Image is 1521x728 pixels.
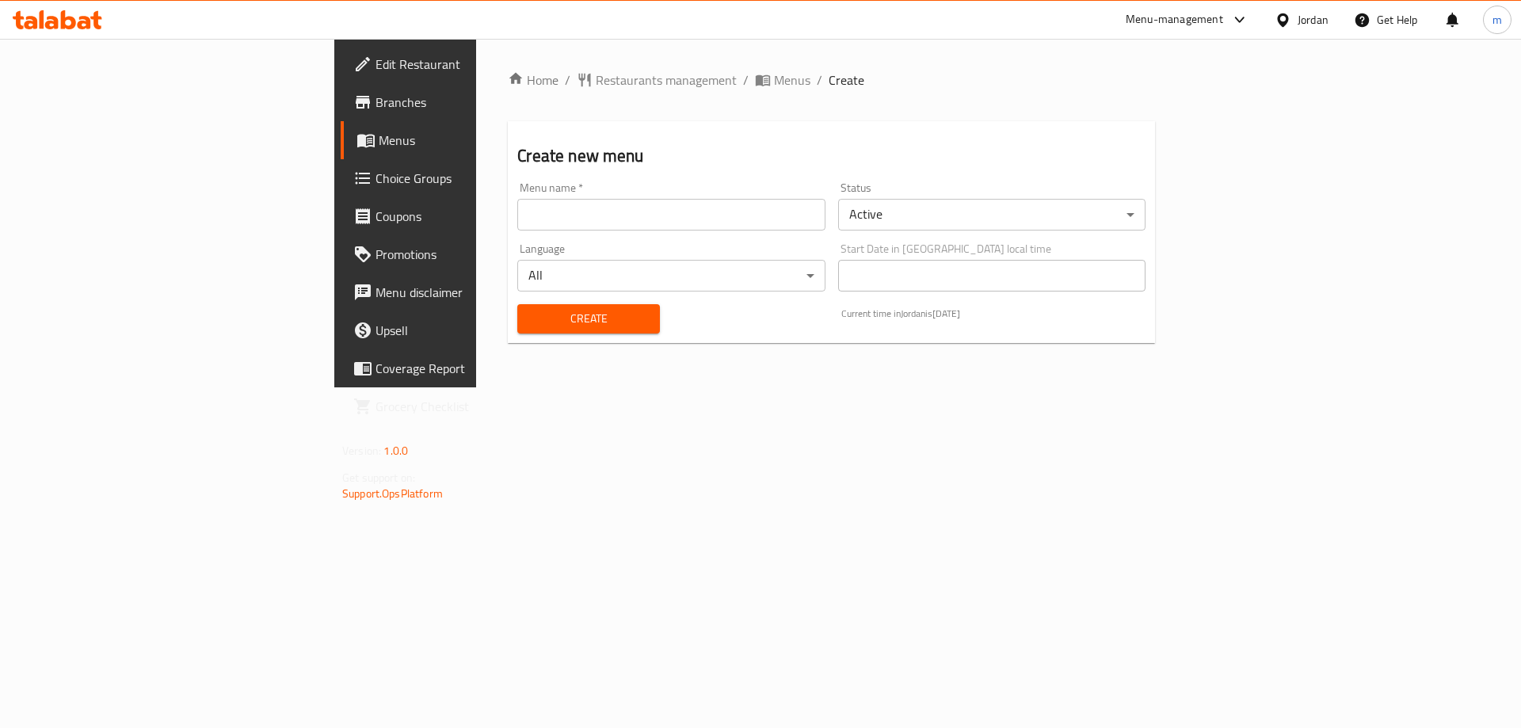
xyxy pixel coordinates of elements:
span: Grocery Checklist [375,397,576,416]
a: Promotions [341,235,589,273]
span: Branches [375,93,576,112]
span: Coverage Report [375,359,576,378]
div: Jordan [1298,11,1328,29]
li: / [817,71,822,90]
a: Grocery Checklist [341,387,589,425]
a: Restaurants management [577,71,737,90]
span: Menus [379,131,576,150]
span: Upsell [375,321,576,340]
span: Edit Restaurant [375,55,576,74]
a: Coupons [341,197,589,235]
a: Support.OpsPlatform [342,483,443,504]
nav: breadcrumb [508,71,1155,90]
span: Version: [342,440,381,461]
div: Active [838,199,1146,231]
span: Menus [774,71,810,90]
a: Menu disclaimer [341,273,589,311]
span: Promotions [375,245,576,264]
a: Branches [341,83,589,121]
span: Restaurants management [596,71,737,90]
span: Create [530,309,647,329]
a: Menus [755,71,810,90]
button: Create [517,304,660,334]
input: Please enter Menu name [517,199,825,231]
span: m [1492,11,1502,29]
span: 1.0.0 [383,440,408,461]
div: All [517,260,825,292]
span: Choice Groups [375,169,576,188]
span: Coupons [375,207,576,226]
p: Current time in Jordan is [DATE] [841,307,1146,321]
a: Upsell [341,311,589,349]
a: Menus [341,121,589,159]
a: Edit Restaurant [341,45,589,83]
a: Choice Groups [341,159,589,197]
div: Menu-management [1126,10,1223,29]
span: Menu disclaimer [375,283,576,302]
a: Coverage Report [341,349,589,387]
span: Get support on: [342,467,415,488]
span: Create [829,71,864,90]
h2: Create new menu [517,144,1146,168]
li: / [743,71,749,90]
